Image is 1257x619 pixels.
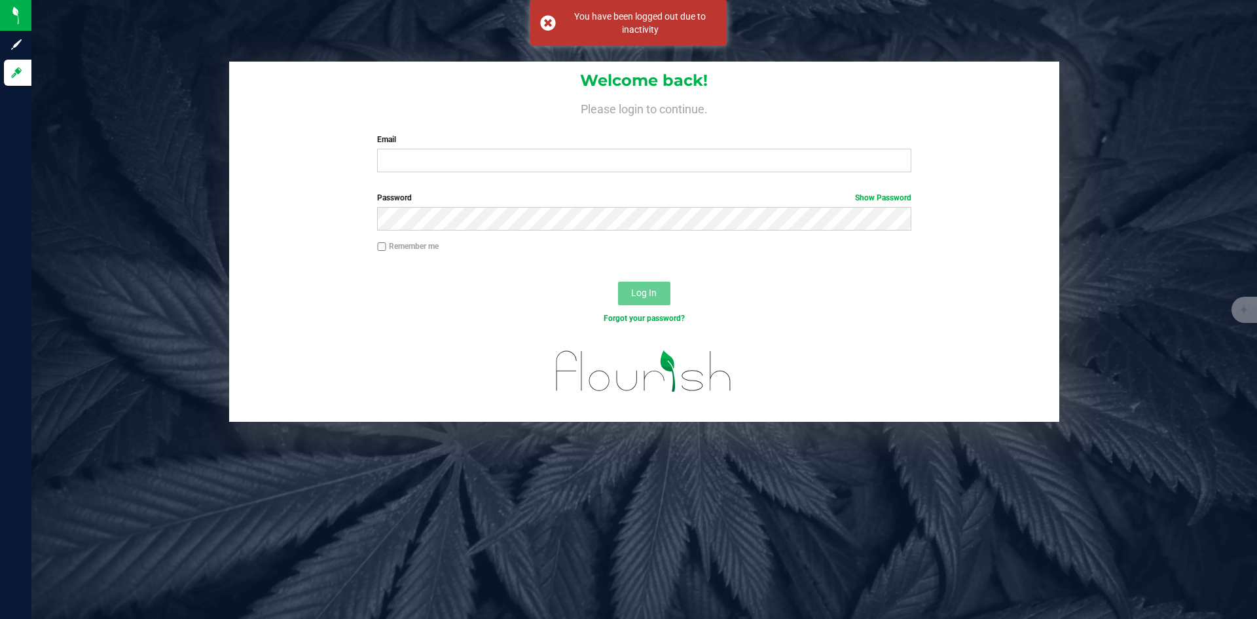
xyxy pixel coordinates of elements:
inline-svg: Sign up [10,38,23,51]
h4: Please login to continue. [229,100,1059,115]
label: Remember me [377,240,439,252]
h1: Welcome back! [229,72,1059,89]
inline-svg: Log in [10,66,23,79]
label: Email [377,134,911,145]
button: Log In [618,282,670,305]
span: Password [377,193,412,202]
span: Log In [631,288,657,298]
div: You have been logged out due to inactivity [563,10,717,36]
a: Forgot your password? [604,314,685,323]
a: Show Password [855,193,911,202]
input: Remember me [377,242,386,252]
img: flourish_logo.svg [540,338,748,405]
